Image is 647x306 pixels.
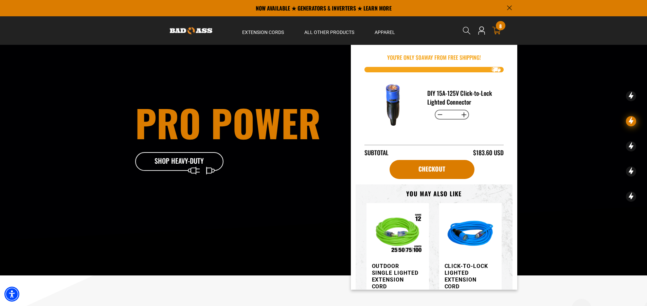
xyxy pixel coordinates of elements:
[170,27,212,34] img: Bad Ass Extension Cords
[242,29,284,35] span: Extension Cords
[364,148,389,157] div: Subtotal
[445,209,496,260] img: blue
[4,287,19,302] div: Accessibility Menu
[294,16,364,45] summary: All Other Products
[499,23,502,29] span: 8
[473,148,504,157] div: $183.60 USD
[351,45,517,290] div: Item added to your cart
[445,109,459,121] input: Quantity for DIY 15A-125V Click-to-Lock Lighted Connector
[366,190,502,198] h3: You may also like
[135,152,223,171] a: Shop Heavy-Duty
[427,89,498,106] h3: DIY 15A-125V Click-to-Lock Lighted Connector
[364,16,405,45] summary: Apparel
[375,29,395,35] span: Apparel
[461,25,472,36] summary: Search
[390,160,474,179] a: cart
[445,263,492,290] h3: Click-to-Lock Lighted Extension Cord
[476,16,487,45] a: Open this option
[364,53,504,61] p: You're Only $ away from free shipping!
[304,29,354,35] span: All Other Products
[418,53,421,61] span: 0
[372,263,419,290] h3: Outdoor Single Lighted Extension Cord
[372,209,424,260] img: Outdoor Single Lighted Extension Cord
[135,104,361,141] h1: Pro Power
[232,16,294,45] summary: Extension Cords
